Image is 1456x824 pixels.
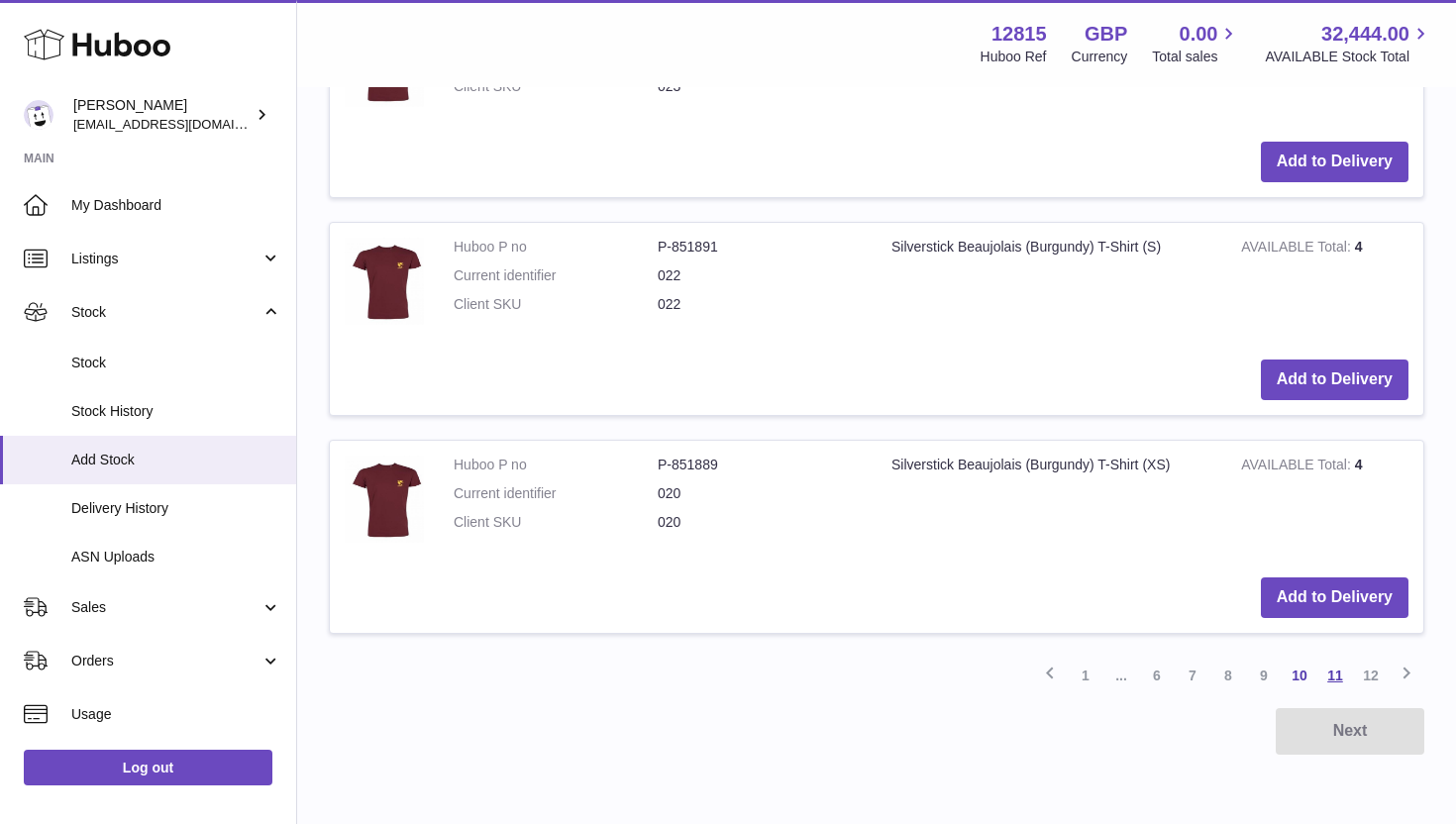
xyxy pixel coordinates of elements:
[1226,223,1423,345] td: 4
[1180,21,1218,48] span: 0.00
[71,402,281,421] span: Stock History
[71,598,260,617] span: Sales
[1261,360,1408,400] button: Add to Delivery
[658,295,862,314] dd: 022
[658,266,862,285] dd: 022
[1072,48,1128,66] div: Currency
[71,250,260,268] span: Listings
[71,196,281,215] span: My Dashboard
[981,48,1047,66] div: Huboo Ref
[1085,21,1127,48] strong: GBP
[658,484,862,503] dd: 020
[1210,658,1246,693] a: 8
[454,295,658,314] dt: Client SKU
[1241,239,1354,259] strong: AVAILABLE Total
[1175,658,1210,693] a: 7
[71,548,281,566] span: ASN Uploads
[454,484,658,503] dt: Current identifier
[71,354,281,372] span: Stock
[454,513,658,532] dt: Client SKU
[1317,658,1353,693] a: 11
[658,456,862,474] dd: P-851889
[73,116,291,132] span: [EMAIL_ADDRESS][DOMAIN_NAME]
[345,456,424,543] img: Silverstick Beaujolais (Burgundy) T-Shirt (XS)
[71,499,281,518] span: Delivery History
[1321,21,1409,48] span: 32,444.00
[1261,142,1408,182] button: Add to Delivery
[454,266,658,285] dt: Current identifier
[877,441,1226,563] td: Silverstick Beaujolais (Burgundy) T-Shirt (XS)
[1265,21,1432,66] a: 32,444.00 AVAILABLE Stock Total
[1152,48,1240,66] span: Total sales
[345,238,424,325] img: Silverstick Beaujolais (Burgundy) T-Shirt (S)
[1241,457,1354,477] strong: AVAILABLE Total
[73,96,252,134] div: [PERSON_NAME]
[1265,48,1432,66] span: AVAILABLE Stock Total
[1282,658,1317,693] a: 10
[454,456,658,474] dt: Huboo P no
[71,652,260,670] span: Orders
[1353,658,1389,693] a: 12
[1246,658,1282,693] a: 9
[24,100,53,130] img: shophawksclub@gmail.com
[1261,577,1408,618] button: Add to Delivery
[454,238,658,257] dt: Huboo P no
[1068,658,1103,693] a: 1
[1139,658,1175,693] a: 6
[1226,441,1423,563] td: 4
[71,705,281,724] span: Usage
[71,303,260,322] span: Stock
[991,21,1047,48] strong: 12815
[658,513,862,532] dd: 020
[71,451,281,469] span: Add Stock
[1103,658,1139,693] span: ...
[1152,21,1240,66] a: 0.00 Total sales
[24,750,272,785] a: Log out
[658,238,862,257] dd: P-851891
[877,223,1226,345] td: Silverstick Beaujolais (Burgundy) T-Shirt (S)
